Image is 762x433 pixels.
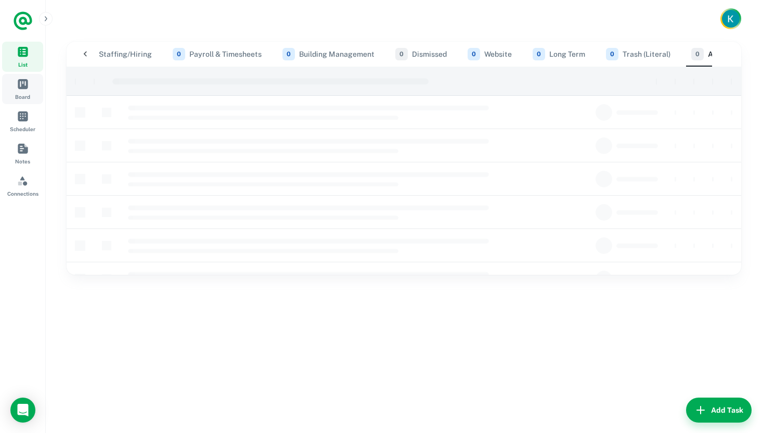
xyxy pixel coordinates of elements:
[82,42,152,67] button: Staffing/Hiring
[282,42,374,67] button: Building Management
[468,42,512,67] button: Website
[686,398,752,423] button: Add Task
[606,42,670,67] button: Trash (Literal)
[533,48,545,60] span: 0
[12,10,33,31] a: Logo
[722,10,740,28] img: Kristina Jackson
[2,106,43,136] a: Scheduler
[282,48,295,60] span: 0
[606,48,618,60] span: 0
[2,171,43,201] a: Connections
[7,189,38,198] span: Connections
[691,48,704,60] span: 0
[395,48,408,60] span: 0
[2,74,43,104] a: Board
[15,157,30,165] span: Notes
[2,42,43,72] a: List
[2,138,43,169] a: Notes
[533,42,585,67] button: Long Term
[720,8,741,29] button: Account button
[10,398,35,423] div: Open Intercom Messenger
[468,48,480,60] span: 0
[10,125,35,133] span: Scheduler
[15,93,30,101] span: Board
[691,42,717,67] button: All
[18,60,28,69] span: List
[395,42,447,67] button: Dismissed
[173,48,185,60] span: 0
[173,42,262,67] button: Payroll & Timesheets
